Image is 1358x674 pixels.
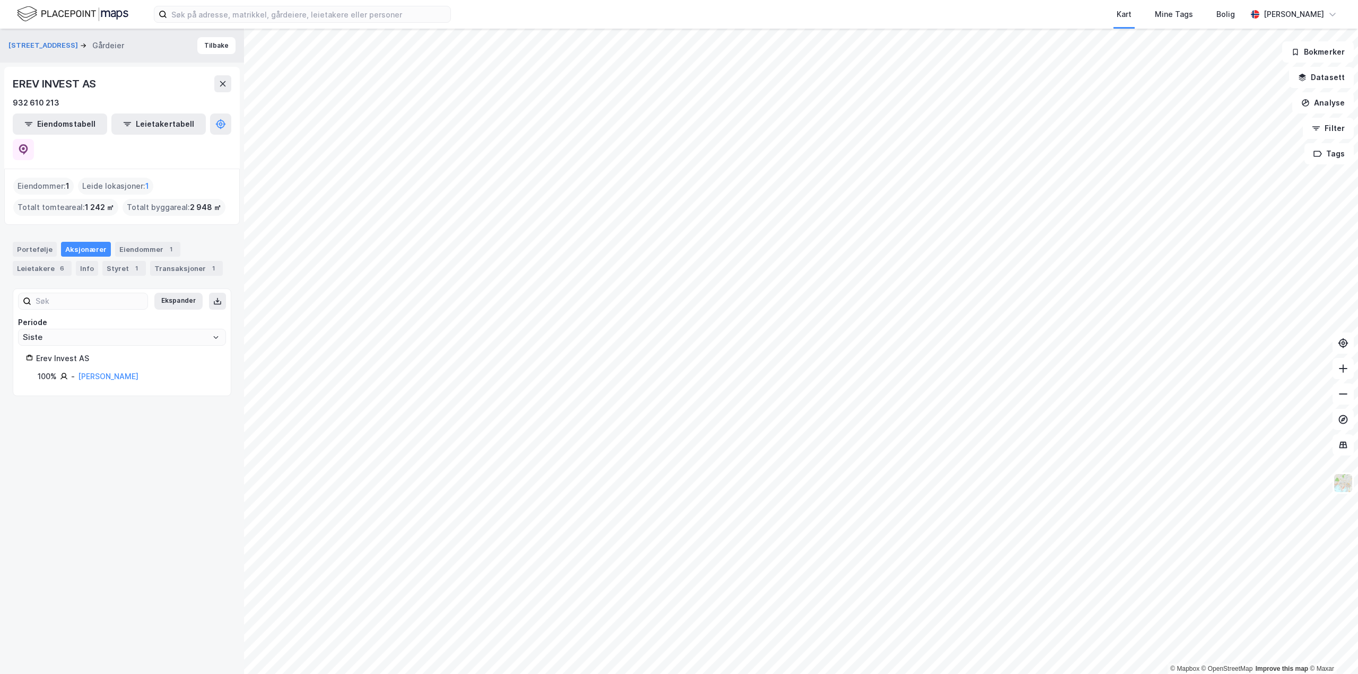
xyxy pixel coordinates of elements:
div: Leide lokasjoner : [78,178,153,195]
div: 1 [208,263,219,274]
div: [PERSON_NAME] [1264,8,1324,21]
button: Filter [1303,118,1354,139]
a: Mapbox [1170,665,1199,672]
div: Mine Tags [1155,8,1193,21]
div: Portefølje [13,242,57,257]
a: Improve this map [1256,665,1308,672]
button: Analyse [1292,92,1354,113]
button: Leietakertabell [111,113,206,135]
div: EREV INVEST AS [13,75,98,92]
button: [STREET_ADDRESS] [8,40,80,51]
div: Eiendommer : [13,178,74,195]
button: Bokmerker [1282,41,1354,63]
div: Gårdeier [92,39,124,52]
div: Leietakere [13,261,72,276]
button: Eiendomstabell [13,113,107,135]
span: 1 [66,180,69,192]
input: Søk på adresse, matrikkel, gårdeiere, leietakere eller personer [167,6,450,22]
div: Kart [1117,8,1131,21]
div: Styret [102,261,146,276]
div: Aksjonærer [61,242,111,257]
div: Totalt byggareal : [123,199,225,216]
a: [PERSON_NAME] [78,372,138,381]
div: 1 [166,244,176,255]
div: Bolig [1216,8,1235,21]
input: ClearOpen [19,329,225,345]
img: logo.f888ab2527a4732fd821a326f86c7f29.svg [17,5,128,23]
a: OpenStreetMap [1202,665,1253,672]
div: Erev Invest AS [36,352,218,365]
img: Z [1333,473,1353,493]
div: Periode [18,316,226,329]
div: 6 [57,263,67,274]
div: Transaksjoner [150,261,223,276]
div: Info [76,261,98,276]
div: Kontrollprogram for chat [1305,623,1358,674]
span: 1 242 ㎡ [85,201,114,214]
button: Tags [1304,143,1354,164]
div: Eiendommer [115,242,180,257]
iframe: Chat Widget [1305,623,1358,674]
button: Datasett [1289,67,1354,88]
span: 1 [145,180,149,192]
div: 1 [131,263,142,274]
span: 2 948 ㎡ [190,201,221,214]
div: 932 610 213 [13,97,59,109]
div: - [71,370,75,383]
button: Open [212,333,220,342]
div: 100% [38,370,57,383]
div: Totalt tomteareal : [13,199,118,216]
button: Tilbake [197,37,236,54]
input: Søk [31,293,147,309]
button: Ekspander [154,293,203,310]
